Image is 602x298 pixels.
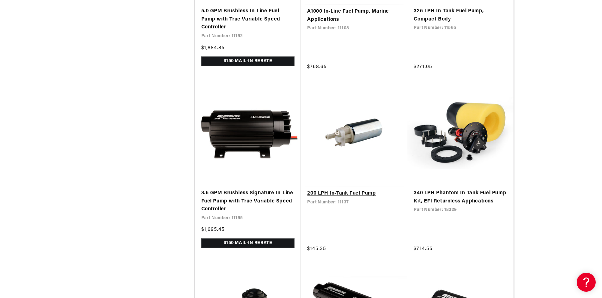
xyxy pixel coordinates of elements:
a: 340 LPH Phantom In-Tank Fuel Pump Kit, EFI Returnless Applications [414,189,507,205]
a: 325 LPH In-Tank Fuel Pump, Compact Body [414,7,507,23]
a: A1000 In-Line Fuel Pump, Marine Applications [307,8,401,24]
a: 5.0 GPM Brushless In-Line Fuel Pump with True Variable Speed Controller [201,7,295,32]
a: 200 LPH In-Tank Fuel Pump [307,190,401,198]
a: 3.5 GPM Brushless Signature In-Line Fuel Pump with True Variable Speed Controller [201,189,295,213]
